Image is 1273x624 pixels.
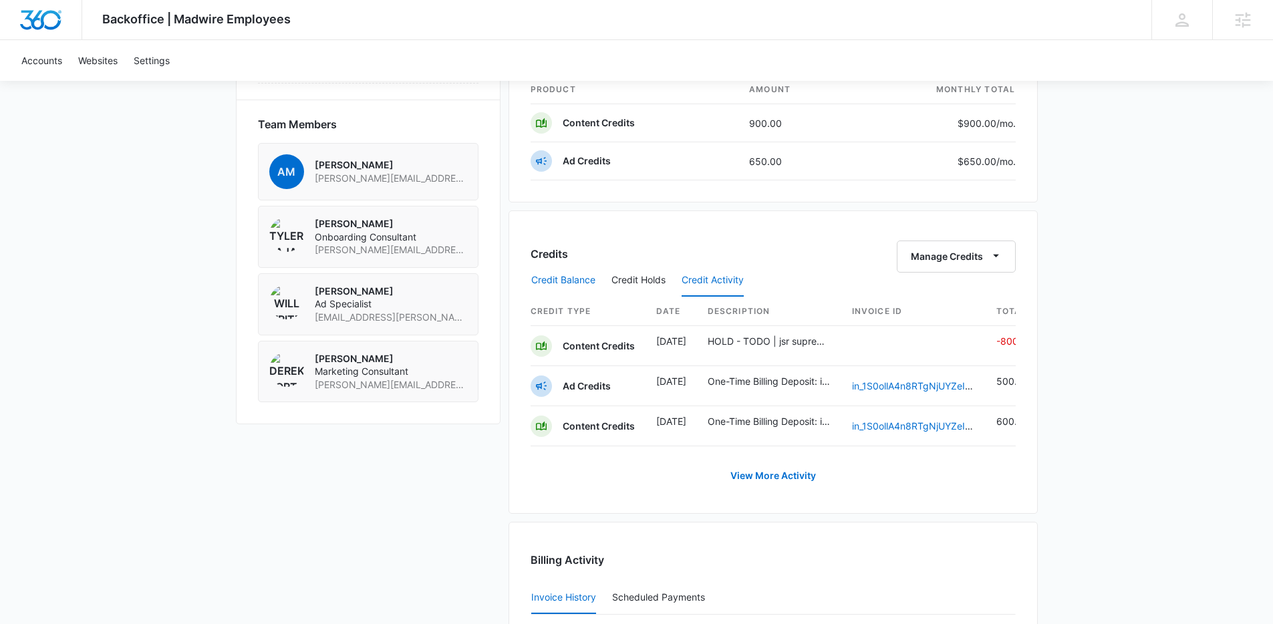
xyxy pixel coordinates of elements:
[953,116,1016,130] p: $900.00
[315,285,467,298] p: [PERSON_NAME]
[717,460,829,492] a: View More Activity
[996,374,1033,388] p: 500.00
[315,243,467,257] span: [PERSON_NAME][EMAIL_ADDRESS][PERSON_NAME][DOMAIN_NAME]
[102,12,291,26] span: Backoffice | Madwire Employees
[708,334,831,348] p: HOLD - TODO | jsr supreme servies M337077 | W360 [DATE]
[126,40,178,81] a: Settings
[563,339,635,353] p: Content Credits
[269,285,304,319] img: Will Fritz
[315,217,467,230] p: [PERSON_NAME]
[315,365,467,378] span: Marketing Consultant
[269,217,304,252] img: Tyler Pajak
[697,297,841,326] th: Description
[315,352,467,365] p: [PERSON_NAME]
[986,297,1033,326] th: Total
[37,21,65,32] div: v 4.0.25
[531,246,568,262] h3: Credits
[315,297,467,311] span: Ad Specialist
[21,21,32,32] img: logo_orange.svg
[51,79,120,88] div: Domain Overview
[656,374,686,388] p: [DATE]
[738,104,853,142] td: 900.00
[36,77,47,88] img: tab_domain_overview_orange.svg
[682,265,744,297] button: Credit Activity
[563,379,611,393] p: Ad Credits
[531,265,595,297] button: Credit Balance
[738,75,853,104] th: amount
[852,420,985,432] a: in_1S0ollA4n8RTgNjUYZeIruz0
[738,142,853,180] td: 650.00
[996,118,1016,129] span: /mo.
[646,297,697,326] th: Date
[21,35,32,45] img: website_grey.svg
[708,414,831,428] p: One-Time Billing Deposit: in_1S0ollA4n8RTgNjUYZeIruz0
[315,172,467,185] span: [PERSON_NAME][EMAIL_ADDRESS][PERSON_NAME][DOMAIN_NAME]
[563,154,611,168] p: Ad Credits
[852,380,985,392] a: in_1S0ollA4n8RTgNjUYZeIruz0
[612,593,710,602] div: Scheduled Payments
[133,77,144,88] img: tab_keywords_by_traffic_grey.svg
[148,79,225,88] div: Keywords by Traffic
[996,156,1016,167] span: /mo.
[996,334,1033,348] p: -800.00
[531,552,1016,568] h3: Billing Activity
[656,414,686,428] p: [DATE]
[708,374,831,388] p: One-Time Billing Deposit: in_1S0ollA4n8RTgNjUYZeIruz0
[611,265,666,297] button: Credit Holds
[269,352,304,387] img: Derek Fortier
[315,311,467,324] span: [EMAIL_ADDRESS][PERSON_NAME][DOMAIN_NAME]
[70,40,126,81] a: Websites
[841,297,986,326] th: Invoice ID
[897,241,1016,273] button: Manage Credits
[315,158,467,172] p: [PERSON_NAME]
[853,75,1016,104] th: monthly total
[531,297,646,326] th: Credit Type
[13,40,70,81] a: Accounts
[656,334,686,348] p: [DATE]
[315,378,467,392] span: [PERSON_NAME][EMAIL_ADDRESS][PERSON_NAME][DOMAIN_NAME]
[269,154,304,189] span: AM
[563,116,635,130] p: Content Credits
[258,116,337,132] span: Team Members
[531,75,739,104] th: product
[996,414,1033,428] p: 600.00
[315,230,467,244] span: Onboarding Consultant
[531,582,596,614] button: Invoice History
[953,154,1016,168] p: $650.00
[35,35,147,45] div: Domain: [DOMAIN_NAME]
[563,420,635,433] p: Content Credits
